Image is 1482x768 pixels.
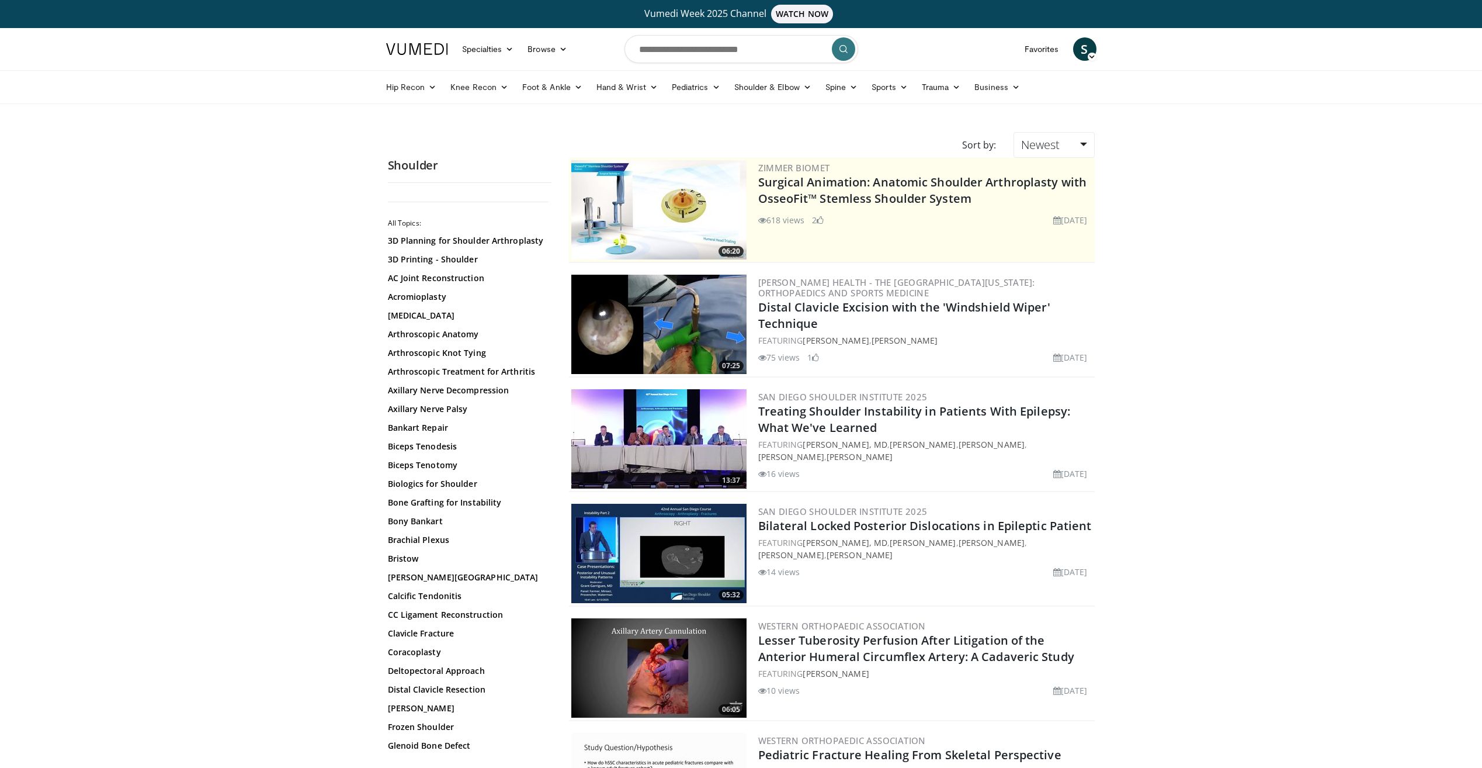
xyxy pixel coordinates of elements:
[758,549,824,561] a: [PERSON_NAME]
[388,572,546,583] a: [PERSON_NAME][GEOGRAPHIC_DATA]
[571,160,747,260] a: 06:20
[758,451,824,462] a: [PERSON_NAME]
[388,347,546,359] a: Arthroscopic Knot Tying
[803,537,887,548] a: [PERSON_NAME], MD
[807,351,819,364] li: 1
[719,361,744,371] span: 07:25
[758,276,1035,299] a: [PERSON_NAME] Health - The [GEOGRAPHIC_DATA][US_STATE]: Orthopaedics and Sports Medicine
[388,497,546,508] a: Bone Grafting for Instability
[758,468,800,480] li: 16 views
[727,75,818,99] a: Shoulder & Elbow
[386,43,448,55] img: VuMedi Logo
[758,518,1092,534] a: Bilateral Locked Posterior Dislocations in Epileptic Patient
[959,439,1025,450] a: [PERSON_NAME]
[443,75,515,99] a: Knee Recon
[379,75,444,99] a: Hip Recon
[1053,214,1088,226] li: [DATE]
[388,328,546,340] a: Arthroscopic Anatomy
[758,667,1092,680] div: FEATURING
[388,459,546,471] a: Biceps Tenotomy
[388,5,1095,23] a: Vumedi Week 2025 ChannelWATCH NOW
[388,403,546,415] a: Axillary Nerve Palsy
[803,668,869,679] a: [PERSON_NAME]
[1018,37,1066,61] a: Favorites
[758,684,800,697] li: 10 views
[890,537,956,548] a: [PERSON_NAME]
[571,504,747,603] img: 62596bc6-63d7-4429-bb8d-708b1a4f69e0.300x170_q85_crop-smart_upscale.jpg
[1053,351,1088,364] li: [DATE]
[758,620,926,632] a: Western Orthopaedic Association
[812,214,824,226] li: 2
[758,391,928,403] a: San Diego Shoulder Institute 2025
[388,684,546,696] a: Distal Clavicle Resection
[388,721,546,733] a: Frozen Shoulder
[758,438,1092,463] div: FEATURING , , , ,
[388,534,546,546] a: Brachial Plexus
[890,439,956,450] a: [PERSON_NAME]
[771,5,833,23] span: WATCH NOW
[1053,566,1088,578] li: [DATE]
[953,132,1005,158] div: Sort by:
[388,291,546,303] a: Acromioplasty
[388,590,546,602] a: Calcific Tendonitis
[388,254,546,265] a: 3D Printing - Shoulder
[520,37,574,61] a: Browse
[719,590,744,600] span: 05:32
[589,75,665,99] a: Hand & Wrist
[803,439,887,450] a: [PERSON_NAME], MD
[388,441,546,452] a: Biceps Tenodesis
[571,389,747,489] img: c94281fe-92dc-4757-a228-7e308c7dd9b7.300x170_q85_crop-smart_upscale.jpg
[1021,137,1060,153] span: Newest
[719,704,744,715] span: 06:05
[388,158,551,173] h2: Shoulder
[1073,37,1096,61] a: S
[758,735,926,746] a: Western Orthopaedic Association
[571,389,747,489] a: 13:37
[388,740,546,752] a: Glenoid Bone Defect
[388,272,546,284] a: AC Joint Reconstruction
[624,35,858,63] input: Search topics, interventions
[388,219,549,228] h2: All Topics:
[818,75,865,99] a: Spine
[388,703,546,714] a: [PERSON_NAME]
[665,75,727,99] a: Pediatrics
[865,75,915,99] a: Sports
[571,618,747,718] a: 06:05
[388,366,546,378] a: Arthroscopic Treatment for Arthritis
[571,618,747,718] img: 1e4eac3b-e90a-4cc2-bb07-42ccc2b4e285.300x170_q85_crop-smart_upscale.jpg
[872,335,938,346] a: [PERSON_NAME]
[803,335,869,346] a: [PERSON_NAME]
[959,537,1025,548] a: [PERSON_NAME]
[571,275,747,374] img: a7b75fd4-cde6-4697-a64c-761743312e1d.jpeg.300x170_q85_crop-smart_upscale.jpg
[571,275,747,374] a: 07:25
[719,475,744,486] span: 13:37
[388,422,546,434] a: Bankart Repair
[571,160,747,260] img: 84e7f812-2061-4fff-86f6-cdff29f66ef4.300x170_q85_crop-smart_upscale.jpg
[827,549,893,561] a: [PERSON_NAME]
[388,628,546,639] a: Clavicle Fracture
[455,37,521,61] a: Specialties
[758,506,928,517] a: San Diego Shoulder Institute 2025
[571,504,747,603] a: 05:32
[1053,684,1088,697] li: [DATE]
[388,385,546,396] a: Axillary Nerve Decompression
[758,537,1092,561] div: FEATURING , , , ,
[758,351,800,364] li: 75 views
[967,75,1027,99] a: Business
[827,451,893,462] a: [PERSON_NAME]
[758,632,1074,665] a: Lesser Tuberosity Perfusion After Litigation of the Anterior Humeral Circumflex Artery: A Cadaver...
[719,246,744,257] span: 06:20
[388,609,546,621] a: CC Ligament Reconstruction
[515,75,589,99] a: Foot & Ankle
[758,566,800,578] li: 14 views
[388,665,546,677] a: Deltopectoral Approach
[1014,132,1094,158] a: Newest
[388,310,546,321] a: [MEDICAL_DATA]
[758,214,805,226] li: 618 views
[758,334,1092,347] div: FEATURING ,
[758,162,830,174] a: Zimmer Biomet
[758,174,1087,206] a: Surgical Animation: Anatomic Shoulder Arthroplasty with OsseoFit™ Stemless Shoulder System
[388,478,546,490] a: Biologics for Shoulder
[388,516,546,527] a: Bony Bankart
